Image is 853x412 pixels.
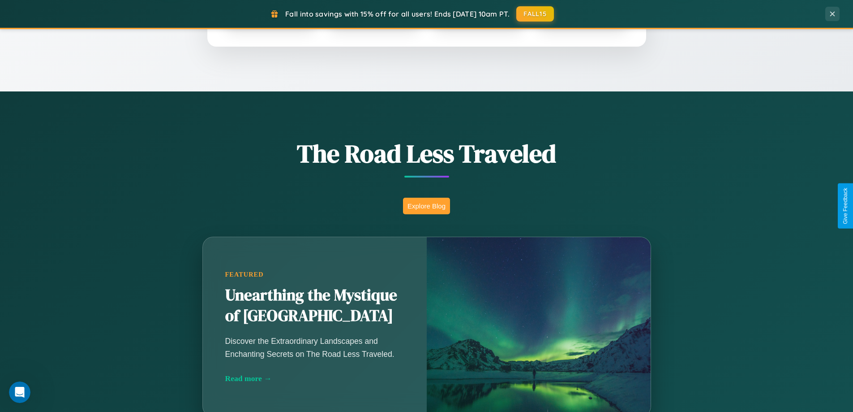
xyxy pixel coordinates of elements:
iframe: Intercom live chat [9,382,30,403]
span: Fall into savings with 15% off for all users! Ends [DATE] 10am PT. [285,9,510,18]
button: Explore Blog [403,198,450,214]
div: Read more → [225,374,404,383]
button: FALL15 [516,6,554,22]
h1: The Road Less Traveled [158,136,695,171]
div: Featured [225,271,404,278]
h2: Unearthing the Mystique of [GEOGRAPHIC_DATA] [225,285,404,326]
div: Give Feedback [842,188,849,224]
p: Discover the Extraordinary Landscapes and Enchanting Secrets on The Road Less Traveled. [225,335,404,360]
